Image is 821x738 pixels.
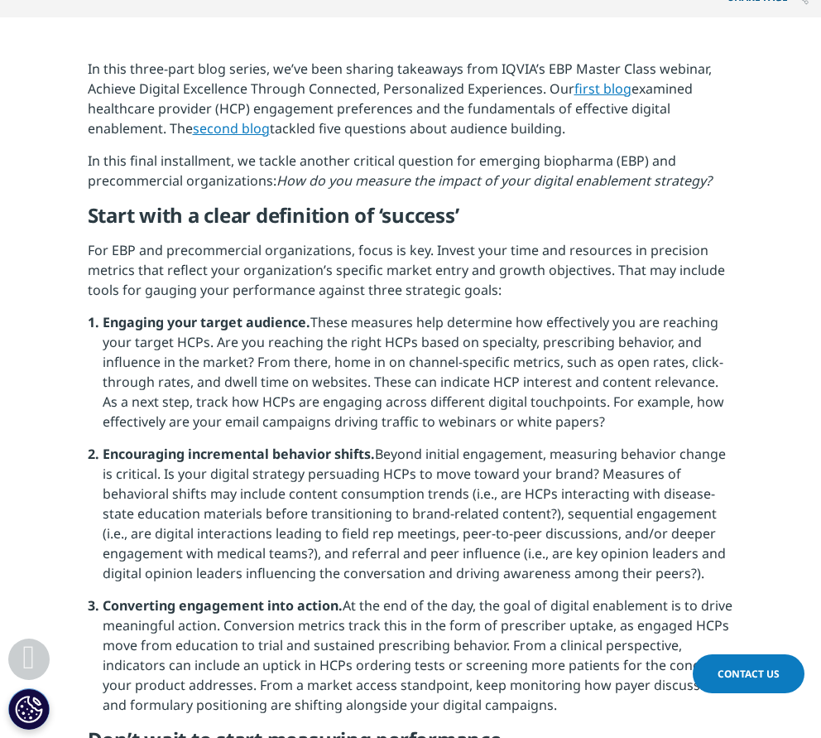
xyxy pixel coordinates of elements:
[88,240,734,312] p: For EBP and precommercial organizations, focus is key. Invest your time and resources in precisio...
[103,312,734,444] li: Engaging your target audience.
[103,313,724,431] span: These measures help determine how effectively you are reaching your target HCPs. Are you reaching...
[276,171,712,190] em: How do you measure the impact of your digital enablement strategy?
[8,688,50,730] button: Impostazioni cookie
[88,203,734,240] h5: Start with a clear definition of ‘success’
[103,445,726,582] span: Beyond initial engagement, measuring behavior change is critical. Is your digital strategy persua...
[193,119,270,137] a: second blog
[88,151,734,203] p: In this final installment, we tackle another critical question for emerging biopharma (EBP) and p...
[718,667,780,681] span: Contact Us
[574,80,631,98] a: first blog
[103,596,732,714] span: At the end of the day, the goal of digital enablement is to drive meaningful action. Conversion m...
[88,59,734,151] p: In this three-part blog series, we’ve been sharing takeaways from IQVIA’s EBP Master Class webina...
[103,444,734,596] li: Encouraging incremental behavior shifts.
[693,654,804,693] a: Contact Us
[103,596,734,727] li: Converting engagement into action.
